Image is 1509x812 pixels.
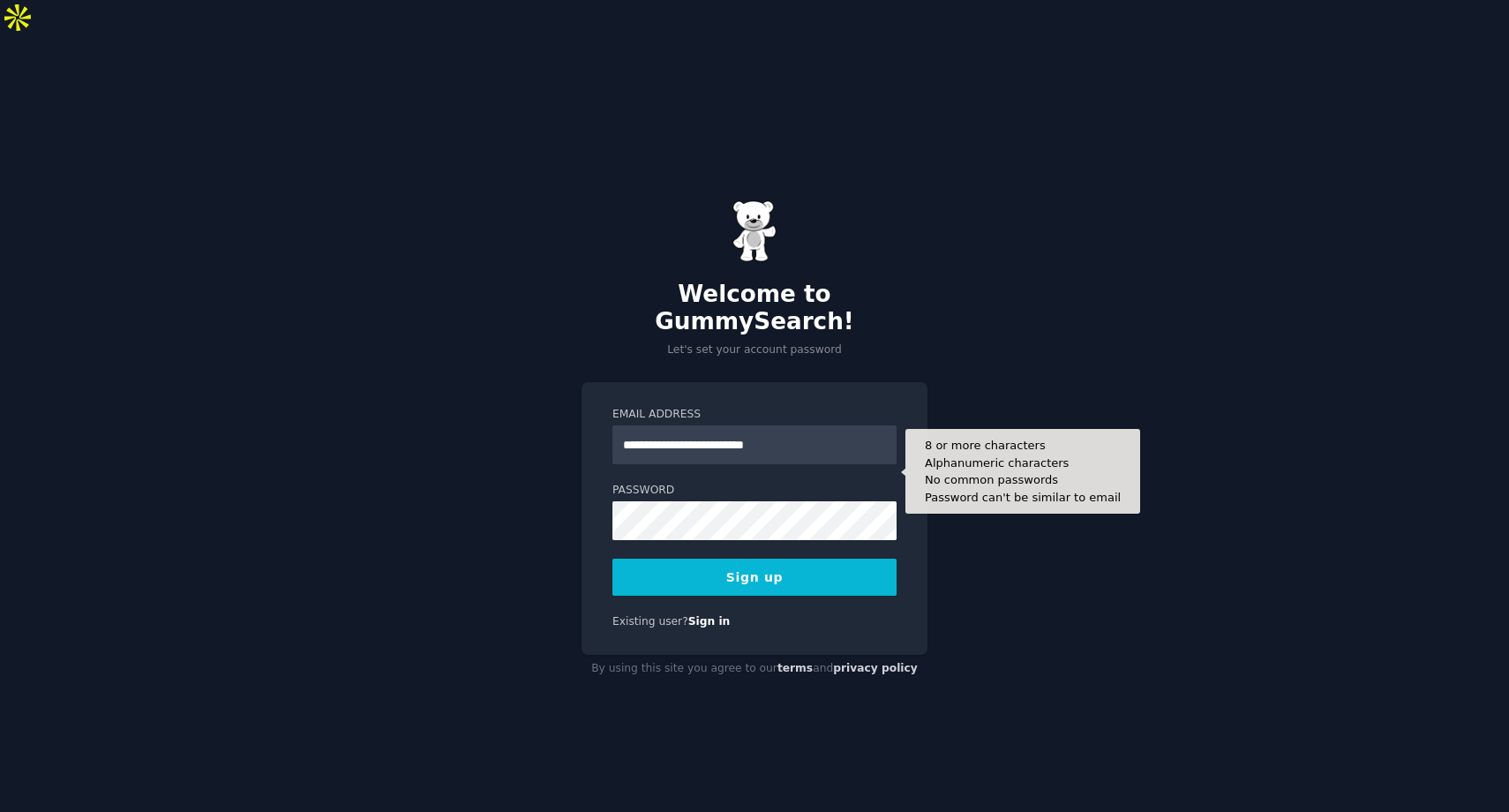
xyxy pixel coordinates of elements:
[582,655,927,683] div: By using this site you agree to our and
[612,615,688,628] span: Existing user?
[612,559,897,596] button: Sign up
[582,342,927,358] p: Let's set your account password
[612,483,897,499] label: Password
[777,662,813,674] a: terms
[732,200,777,262] img: Gummy Bear
[582,281,927,336] h2: Welcome to GummySearch!
[833,662,918,674] a: privacy policy
[612,407,897,423] label: Email Address
[688,615,731,628] a: Sign in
